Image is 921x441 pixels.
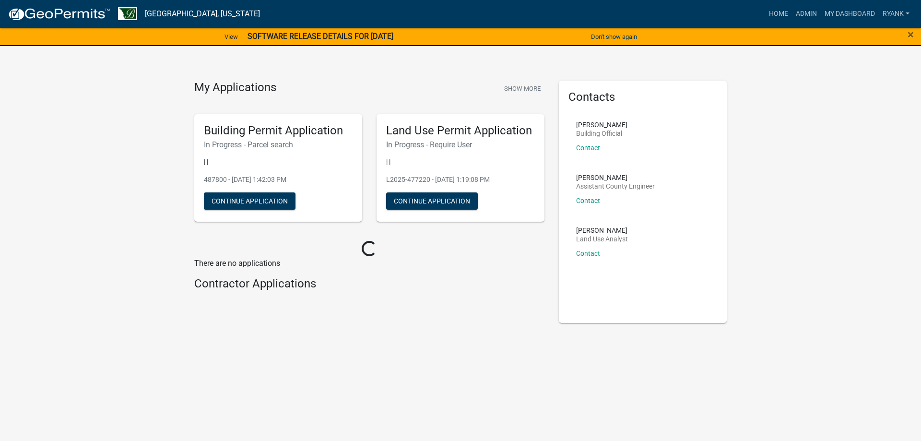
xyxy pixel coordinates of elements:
[500,81,544,96] button: Show More
[576,130,627,137] p: Building Official
[204,192,295,210] button: Continue Application
[908,29,914,40] button: Close
[576,236,628,242] p: Land Use Analyst
[765,5,792,23] a: Home
[576,144,600,152] a: Contact
[194,258,544,269] p: There are no applications
[204,140,353,149] h6: In Progress - Parcel search
[386,157,535,167] p: | |
[576,183,655,190] p: Assistant County Engineer
[248,32,393,41] strong: SOFTWARE RELEASE DETAILS FOR [DATE]
[204,124,353,138] h5: Building Permit Application
[576,121,627,128] p: [PERSON_NAME]
[386,175,535,185] p: L2025-477220 - [DATE] 1:19:08 PM
[576,227,628,234] p: [PERSON_NAME]
[194,81,276,95] h4: My Applications
[576,197,600,204] a: Contact
[587,29,641,45] button: Don't show again
[145,6,260,22] a: [GEOGRAPHIC_DATA], [US_STATE]
[194,277,544,291] h4: Contractor Applications
[118,7,137,20] img: Benton County, Minnesota
[204,157,353,167] p: | |
[792,5,821,23] a: Admin
[568,90,717,104] h5: Contacts
[386,124,535,138] h5: Land Use Permit Application
[908,28,914,41] span: ×
[221,29,242,45] a: View
[386,140,535,149] h6: In Progress - Require User
[821,5,879,23] a: My Dashboard
[879,5,913,23] a: RyanK
[386,192,478,210] button: Continue Application
[576,250,600,257] a: Contact
[194,277,544,295] wm-workflow-list-section: Contractor Applications
[576,174,655,181] p: [PERSON_NAME]
[204,175,353,185] p: 487800 - [DATE] 1:42:03 PM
